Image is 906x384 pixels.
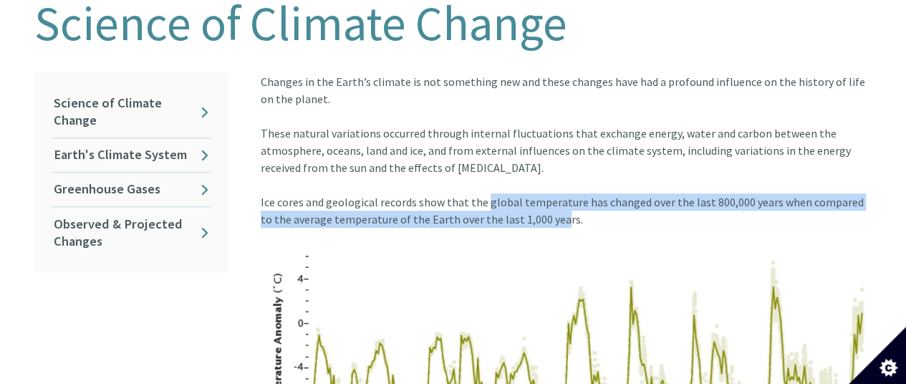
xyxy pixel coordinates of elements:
button: Set cookie preferences [849,327,906,384]
div: These natural variations occurred through internal fluctuations that exchange energy, water and c... [261,125,872,193]
a: Greenhouse Gases [52,173,211,206]
a: Earth's Climate System [52,138,211,172]
div: Changes in the Earth’s climate is not something new and these changes have had a profound influen... [261,73,872,125]
a: Science of Climate Change [52,87,211,138]
a: Observed & Projected Changes [52,207,211,258]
